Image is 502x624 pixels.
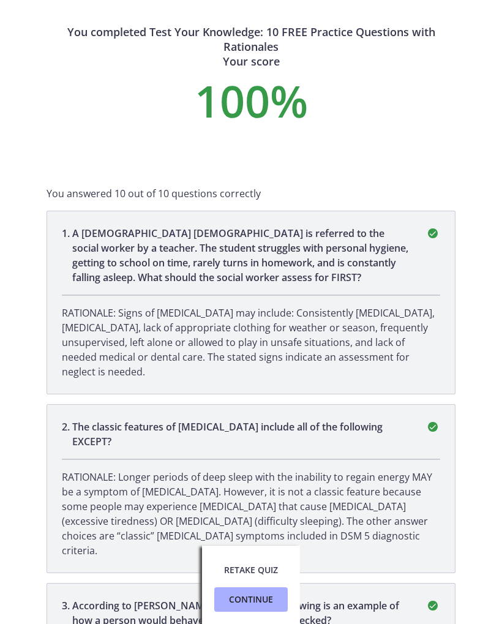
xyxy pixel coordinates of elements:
span: Continue [229,592,273,607]
p: 100 % [47,78,455,122]
p: A [DEMOGRAPHIC_DATA] [DEMOGRAPHIC_DATA] is referred to the social worker by a teacher. The studen... [72,226,411,285]
h3: You completed Test Your Knowledge: 10 FREE Practice Questions with Rationales Your score [47,24,455,69]
i: correct [425,419,440,434]
i: correct [425,598,440,613]
p: The classic features of [MEDICAL_DATA] include all of the following EXCEPT? [72,419,411,449]
button: Continue [214,587,288,612]
button: Retake Quiz [214,558,288,582]
p: RATIONALE: Signs of [MEDICAL_DATA] may include: Consistently [MEDICAL_DATA], [MEDICAL_DATA], lack... [62,306,440,379]
p: RATIONALE: Longer periods of deep sleep with the inability to regain energy MAY be a symptom of [... [62,470,440,558]
span: Retake Quiz [224,563,278,577]
span: 2 . [62,419,72,449]
i: correct [425,226,440,241]
span: 1 . [62,226,72,285]
p: You answered 10 out of 10 questions correctly [47,186,455,201]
